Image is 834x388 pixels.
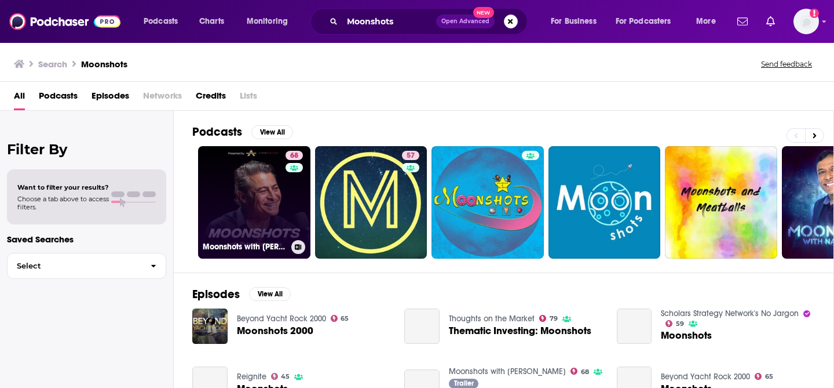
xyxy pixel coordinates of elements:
button: open menu [543,12,611,31]
a: 68 [570,368,589,375]
a: Thematic Investing: Moonshots [449,326,591,336]
button: open menu [239,12,303,31]
a: Podcasts [39,86,78,110]
span: For Podcasters [616,13,671,30]
span: 59 [676,321,684,327]
span: More [696,13,716,30]
span: Networks [143,86,182,110]
a: Show notifications dropdown [733,12,752,31]
a: All [14,86,25,110]
h3: Moonshots with [PERSON_NAME] [203,242,287,252]
span: For Business [551,13,597,30]
a: 57 [315,146,427,259]
span: Lists [240,86,257,110]
p: Saved Searches [7,234,166,245]
button: Show profile menu [793,9,819,34]
a: Beyond Yacht Rock 2000 [237,314,326,324]
button: View All [251,125,293,139]
span: Select [8,262,141,270]
span: Logged in as zeke_lerner [793,9,819,34]
img: User Profile [793,9,819,34]
a: 68 [286,151,303,160]
span: New [473,7,494,18]
a: Scholars Strategy Network's No Jargon [661,309,799,318]
a: PodcastsView All [192,125,293,139]
a: 79 [539,315,558,322]
a: Charts [192,12,231,31]
a: Moonshots [661,331,712,340]
span: 65 [341,316,349,321]
a: Show notifications dropdown [762,12,780,31]
span: Podcasts [144,13,178,30]
input: Search podcasts, credits, & more... [342,12,436,31]
h2: Episodes [192,287,240,302]
button: View All [249,287,291,301]
span: Choose a tab above to access filters. [17,195,109,211]
button: open menu [608,12,688,31]
svg: Add a profile image [810,9,819,18]
h2: Filter By [7,141,166,158]
button: open menu [136,12,193,31]
a: Credits [196,86,226,110]
div: Search podcasts, credits, & more... [321,8,539,35]
a: 65 [331,315,349,322]
span: Open Advanced [441,19,489,24]
span: 68 [290,150,298,162]
a: 45 [271,373,290,380]
a: EpisodesView All [192,287,291,302]
a: Moonshots 2000 [237,326,313,336]
a: 59 [665,320,684,327]
h3: Search [38,59,67,70]
span: 79 [550,316,558,321]
span: 65 [765,374,773,379]
button: Open AdvancedNew [436,14,495,28]
a: 57 [402,151,419,160]
a: 65 [755,373,773,380]
button: Select [7,253,166,279]
span: Charts [199,13,224,30]
h3: Moonshots [81,59,127,70]
span: 45 [281,374,290,379]
a: Thoughts on the Market [449,314,535,324]
a: Moonshots with Peter Diamandis [449,367,566,376]
img: Moonshots 2000 [192,309,228,344]
span: Monitoring [247,13,288,30]
button: Send feedback [758,59,815,69]
a: Reignite [237,372,266,382]
span: Want to filter your results? [17,183,109,191]
a: Episodes [92,86,129,110]
span: Trailer [454,380,474,387]
span: 68 [581,369,589,375]
a: Beyond Yacht Rock 2000 [661,372,750,382]
span: 57 [407,150,415,162]
h2: Podcasts [192,125,242,139]
a: Thematic Investing: Moonshots [404,309,440,344]
a: Moonshots [617,309,652,344]
a: 68Moonshots with [PERSON_NAME] [198,146,310,259]
button: open menu [688,12,730,31]
img: Podchaser - Follow, Share and Rate Podcasts [9,10,120,32]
